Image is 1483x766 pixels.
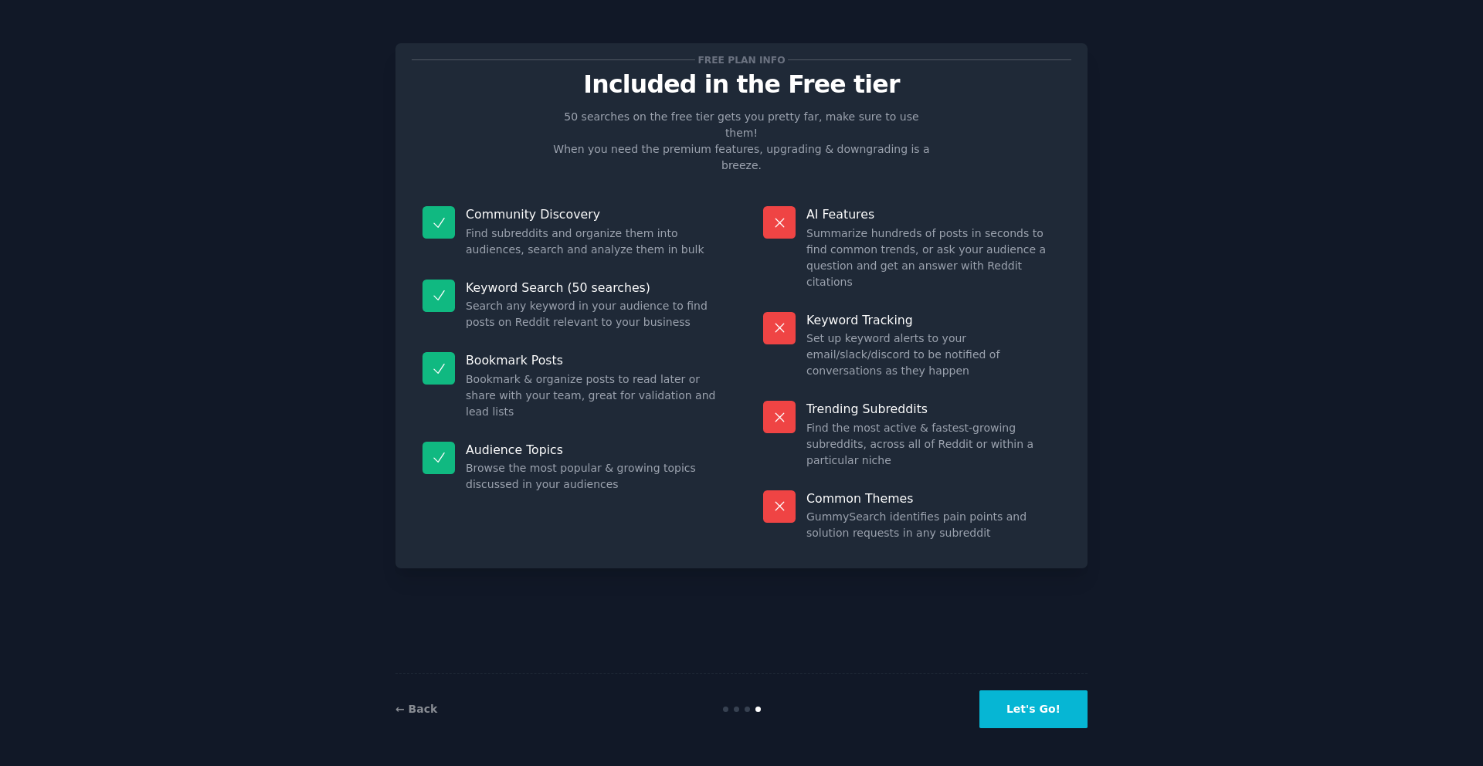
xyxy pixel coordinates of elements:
p: Included in the Free tier [412,71,1071,98]
p: Common Themes [806,490,1060,507]
dd: GummySearch identifies pain points and solution requests in any subreddit [806,509,1060,541]
p: Community Discovery [466,206,720,222]
p: Keyword Search (50 searches) [466,280,720,296]
dd: Set up keyword alerts to your email/slack/discord to be notified of conversations as they happen [806,330,1060,379]
p: AI Features [806,206,1060,222]
p: Trending Subreddits [806,401,1060,417]
dd: Bookmark & organize posts to read later or share with your team, great for validation and lead lists [466,371,720,420]
dd: Browse the most popular & growing topics discussed in your audiences [466,460,720,493]
dd: Search any keyword in your audience to find posts on Reddit relevant to your business [466,298,720,330]
span: Free plan info [695,52,788,68]
dd: Find subreddits and organize them into audiences, search and analyze them in bulk [466,225,720,258]
dd: Summarize hundreds of posts in seconds to find common trends, or ask your audience a question and... [806,225,1060,290]
p: 50 searches on the free tier gets you pretty far, make sure to use them! When you need the premiu... [547,109,936,174]
p: Keyword Tracking [806,312,1060,328]
button: Let's Go! [979,690,1088,728]
p: Audience Topics [466,442,720,458]
p: Bookmark Posts [466,352,720,368]
dd: Find the most active & fastest-growing subreddits, across all of Reddit or within a particular niche [806,420,1060,469]
a: ← Back [395,703,437,715]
